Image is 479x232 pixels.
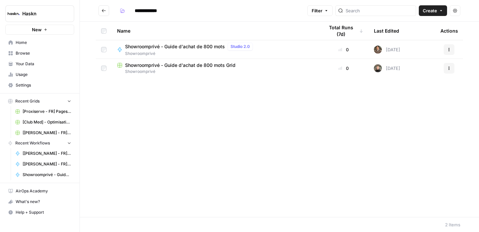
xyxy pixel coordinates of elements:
[423,7,437,14] span: Create
[12,148,74,159] a: [[PERSON_NAME] - FR] - page programme - 400 mots
[23,130,71,136] span: [[PERSON_NAME] - FR] - page programme - 400 mots Grid
[374,46,400,54] div: [DATE]
[23,119,71,125] span: [Club Med] - Optimisation + FAQ Grid
[125,62,236,69] span: Showroomprivé - Guide d'achat de 800 mots Grid
[5,186,74,196] a: AirOps Academy
[117,22,313,40] div: Name
[374,46,382,54] img: dizo4u6k27cofk4obq9v5qvvdkyt
[16,72,71,78] span: Usage
[5,80,74,91] a: Settings
[23,150,71,156] span: [[PERSON_NAME] - FR] - page programme - 400 mots
[5,37,74,48] a: Home
[346,7,413,14] input: Search
[6,197,74,207] div: What's new?
[231,44,250,50] span: Studio 2.0
[5,48,74,59] a: Browse
[117,62,313,75] a: Showroomprivé - Guide d'achat de 800 mots GridShowroomprivé
[16,209,71,215] span: Help + Support
[312,7,322,14] span: Filter
[16,61,71,67] span: Your Data
[12,159,74,169] a: [[PERSON_NAME] - FR] - articles de blog (optimisation)
[12,127,74,138] a: [[PERSON_NAME] - FR] - page programme - 400 mots Grid
[5,96,74,106] button: Recent Grids
[16,40,71,46] span: Home
[5,59,74,69] a: Your Data
[23,109,71,115] span: [Proxiserve - FR] Pages catégories - 800 mots sans FAQ Grid
[15,98,40,104] span: Recent Grids
[5,138,74,148] button: Recent Workflows
[16,50,71,56] span: Browse
[22,10,63,17] span: Haskn
[324,65,363,72] div: 0
[440,22,458,40] div: Actions
[5,5,74,22] button: Workspace: Haskn
[16,188,71,194] span: AirOps Academy
[8,8,20,20] img: Haskn Logo
[32,26,42,33] span: New
[117,43,313,57] a: Showroomprivé - Guide d'achat de 800 motsStudio 2.0Showroomprivé
[5,25,74,35] button: New
[98,5,109,16] button: Go back
[324,46,363,53] div: 0
[12,106,74,117] a: [Proxiserve - FR] Pages catégories - 800 mots sans FAQ Grid
[23,172,71,178] span: Showroomprivé - Guide d'achat de 800 mots
[125,51,255,57] span: Showroomprivé
[307,5,333,16] button: Filter
[12,117,74,127] a: [Club Med] - Optimisation + FAQ Grid
[5,69,74,80] a: Usage
[23,161,71,167] span: [[PERSON_NAME] - FR] - articles de blog (optimisation)
[15,140,50,146] span: Recent Workflows
[16,82,71,88] span: Settings
[374,64,400,72] div: [DATE]
[12,169,74,180] a: Showroomprivé - Guide d'achat de 800 mots
[419,5,447,16] button: Create
[374,64,382,72] img: udf09rtbz9abwr5l4z19vkttxmie
[374,22,399,40] div: Last Edited
[5,196,74,207] button: What's new?
[324,22,363,40] div: Total Runs (7d)
[445,221,460,228] div: 2 Items
[125,43,225,50] span: Showroomprivé - Guide d'achat de 800 mots
[117,69,313,75] span: Showroomprivé
[5,207,74,218] button: Help + Support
